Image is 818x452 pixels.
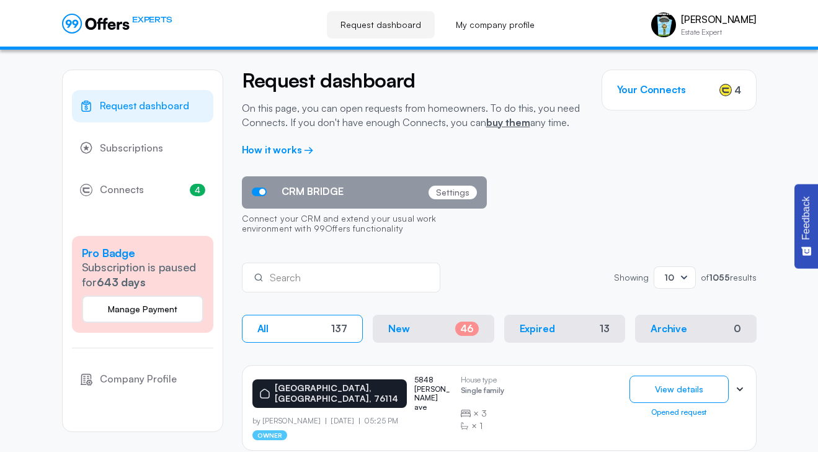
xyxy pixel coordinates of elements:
[664,272,674,282] span: 10
[455,322,479,336] div: 46
[242,101,583,129] p: On this page, you can open requests from homeowners. To do this, you need Connects. If you don't ...
[72,405,213,438] a: Affiliate Program
[461,376,504,384] p: House type
[754,363,812,421] iframe: Tidio Chat
[734,83,741,97] span: 4
[794,184,818,268] button: Feedback - Show survey
[651,12,676,37] img: Josh Fuller
[132,14,172,25] span: EXPERTS
[442,11,548,38] a: My company profile
[72,90,213,122] a: Request dashboard
[629,408,729,417] div: Opened request
[414,376,451,412] p: 5848 [PERSON_NAME] ave
[72,132,213,165] a: Subscriptions
[326,417,359,425] p: [DATE]
[242,70,583,91] h2: Request dashboard
[701,273,757,282] p: of results
[359,417,398,425] p: 05:25 PM
[681,14,756,25] p: [PERSON_NAME]
[801,196,812,240] span: Feedback
[242,209,487,241] p: Connect your CRM and extend your usual work environment with 99Offers functionality
[100,182,144,198] span: Connects
[617,84,686,96] h3: Your Connects
[252,430,288,440] p: owner
[481,407,487,420] span: 3
[100,98,189,114] span: Request dashboard
[461,386,504,398] p: Single family
[461,420,504,432] div: ×
[252,417,326,425] p: by [PERSON_NAME]
[82,260,203,289] p: Subscription is paused for
[62,14,172,34] a: EXPERTS
[614,273,649,282] p: Showing
[82,296,203,323] button: Manage Payment
[681,29,756,36] p: Estate Expert
[190,184,205,196] span: 4
[629,376,729,403] button: View details
[709,272,730,282] strong: 1055
[327,11,435,38] a: Request dashboard
[461,407,504,420] div: ×
[520,323,555,335] p: Expired
[257,323,269,335] p: All
[72,174,213,206] a: Connects4
[388,323,410,335] p: New
[72,363,213,395] a: Company Profile
[100,140,163,156] span: Subscriptions
[504,315,626,343] button: Expired13
[82,246,203,260] h5: Pro Badge
[100,371,177,387] span: Company Profile
[242,315,363,343] button: All137
[651,323,687,335] p: Archive
[373,315,494,343] button: New46
[282,186,344,197] span: CRM BRIDGE
[479,420,482,432] span: 1
[97,275,146,289] strong: 643 days
[600,323,610,335] div: 13
[242,143,314,156] a: How it works →
[331,323,347,335] div: 137
[429,186,477,199] p: Settings
[734,323,741,335] div: 0
[486,116,530,129] a: buy them
[635,315,757,343] button: Archive0
[275,383,399,404] p: [GEOGRAPHIC_DATA], [GEOGRAPHIC_DATA], 76114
